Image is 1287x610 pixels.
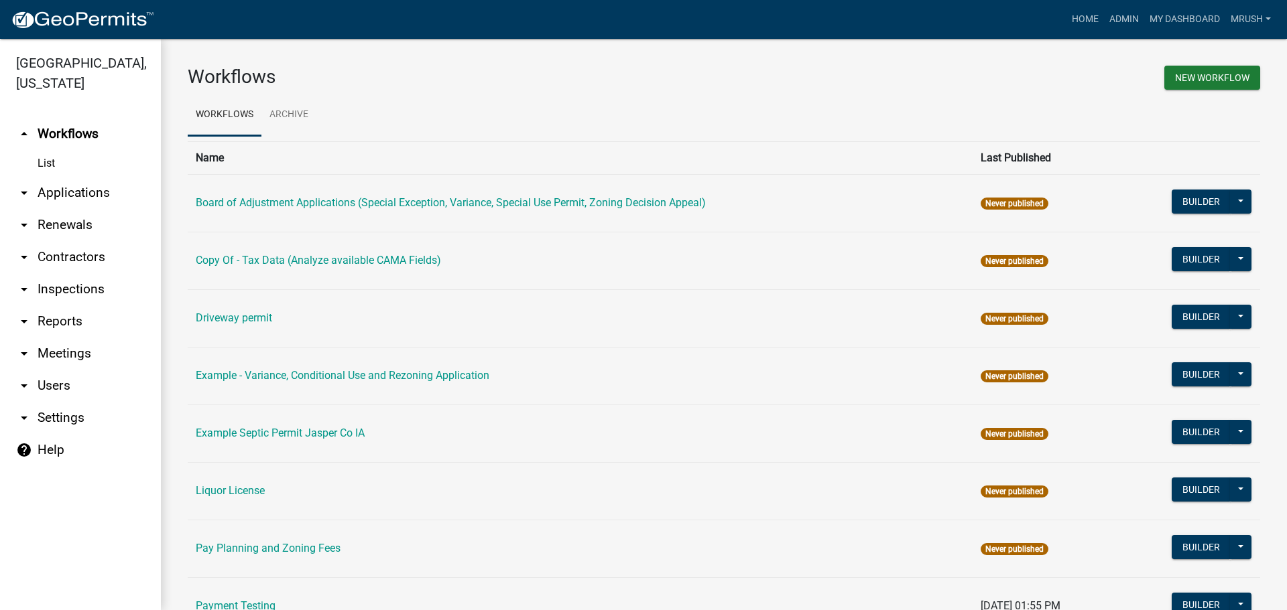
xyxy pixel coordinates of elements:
i: arrow_drop_down [16,185,32,201]
i: arrow_drop_up [16,126,32,142]
button: Builder [1172,535,1231,559]
a: Liquor License [196,484,265,497]
button: Builder [1172,362,1231,386]
a: Driveway permit [196,311,272,324]
button: Builder [1172,247,1231,271]
a: MRush [1225,7,1276,32]
span: Never published [981,543,1048,555]
th: Last Published [973,141,1115,174]
i: arrow_drop_down [16,281,32,297]
i: help [16,442,32,458]
a: Example Septic Permit Jasper Co IA [196,427,365,439]
button: Builder [1172,189,1231,214]
button: Builder [1172,420,1231,444]
a: Admin [1104,7,1144,32]
a: My Dashboard [1144,7,1225,32]
i: arrow_drop_down [16,313,32,329]
i: arrow_drop_down [16,410,32,426]
a: Workflows [188,94,261,137]
a: Archive [261,94,316,137]
i: arrow_drop_down [16,217,32,233]
th: Name [188,141,973,174]
i: arrow_drop_down [16,346,32,362]
i: arrow_drop_down [16,378,32,394]
span: Never published [981,198,1048,210]
a: Copy Of - Tax Data (Analyze available CAMA Fields) [196,254,441,266]
button: Builder [1172,477,1231,502]
button: New Workflow [1164,66,1260,90]
span: Never published [981,313,1048,325]
a: Board of Adjustment Applications (Special Exception, Variance, Special Use Permit, Zoning Decisio... [196,196,706,209]
span: Never published [981,370,1048,382]
h3: Workflows [188,66,714,88]
button: Builder [1172,305,1231,329]
span: Never published [981,255,1048,267]
a: Example - Variance, Conditional Use and Rezoning Application [196,369,489,382]
span: Never published [981,428,1048,440]
span: Never published [981,485,1048,498]
i: arrow_drop_down [16,249,32,265]
a: Pay Planning and Zoning Fees [196,542,341,554]
a: Home [1066,7,1104,32]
